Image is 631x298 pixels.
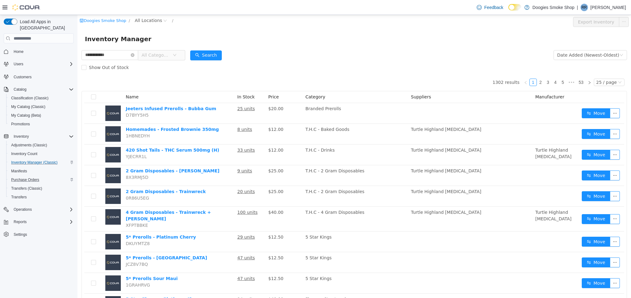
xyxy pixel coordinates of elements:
[11,86,29,93] button: Catalog
[532,243,542,253] button: icon: ellipsis
[160,174,177,179] u: 20 units
[6,94,76,102] button: Classification (Classic)
[6,141,76,149] button: Adjustments (Classic)
[9,185,74,192] span: Transfers (Classic)
[160,282,177,287] u: 94 units
[334,112,404,117] span: Turtle Highland [MEDICAL_DATA]
[48,220,119,225] a: 5* Prerolls - Platinum Cherry
[11,122,30,127] span: Promotions
[28,219,43,235] img: 5* Prerolls - Platinum Cherry placeholder
[459,64,467,71] li: 2
[191,195,206,200] span: $40.00
[228,80,248,84] span: Category
[226,237,331,258] td: 5 Star Kings
[9,150,40,158] a: Inventory Count
[519,64,539,71] div: 25 / page
[226,217,331,237] td: 5 Star Kings
[9,193,29,201] a: Transfers
[9,103,48,110] a: My Catalog (Classic)
[532,156,542,166] button: icon: ellipsis
[11,218,74,226] span: Reports
[113,36,144,45] button: icon: searchSearch
[499,64,508,71] li: 53
[11,231,74,238] span: Settings
[14,134,29,139] span: Inventory
[482,64,489,71] a: 5
[452,64,459,71] a: 1
[9,112,74,119] span: My Catalog (Beta)
[9,176,42,184] a: Purchase Orders
[9,141,74,149] span: Adjustments (Classic)
[489,64,499,71] span: •••
[532,263,542,273] button: icon: ellipsis
[48,208,71,213] span: XFPTBBKE
[160,240,177,245] u: 47 units
[11,48,26,55] a: Home
[28,174,43,189] img: 2 Gram Disposables - Trainwreck placeholder
[191,174,206,179] span: $25.00
[6,149,76,158] button: Inventory Count
[11,206,74,213] span: Operations
[11,169,27,174] span: Manifests
[48,226,72,231] span: DKUYMTZ8
[11,73,34,81] a: Customers
[11,133,74,140] span: Inventory
[160,195,180,200] u: 100 units
[7,19,78,29] span: Inventory Manager
[94,3,96,8] span: /
[48,240,130,245] a: 5* Prerolls - [GEOGRAPHIC_DATA]
[226,130,331,150] td: T.H.C - Drinks
[504,156,533,166] button: icon: swapMove
[1,230,76,239] button: Settings
[6,120,76,128] button: Promotions
[532,93,542,103] button: icon: ellipsis
[9,159,74,166] span: Inventory Manager (Classic)
[48,181,72,186] span: 0R86U5EG
[474,1,506,14] a: Feedback
[9,193,74,201] span: Transfers
[532,114,542,124] button: icon: ellipsis
[9,94,74,102] span: Classification (Classic)
[334,174,404,179] span: Turtle Highland [MEDICAL_DATA]
[577,4,578,11] p: |
[9,120,33,128] a: Promotions
[28,281,43,297] img: 5 Star Flower - Platinum Cherry placeholder
[48,261,100,266] a: 5* Prerolls Sour Maui
[9,185,45,192] a: Transfers (Classic)
[28,91,43,106] img: Jeeters Infused Prerolls - Bubba Gum placeholder
[160,112,175,117] u: 8 units
[6,167,76,175] button: Manifests
[532,199,542,209] button: icon: ellipsis
[11,186,42,191] span: Transfers (Classic)
[28,153,43,168] img: 2 Gram Disposables - Jack Herer placeholder
[581,4,588,11] div: Ryan Redeye
[489,64,499,71] li: Next 5 Pages
[581,4,587,11] span: RR
[48,268,72,273] span: 1GRAHRVG
[48,247,71,252] span: JCZ8V7BQ
[9,176,74,184] span: Purchase Orders
[445,64,452,71] li: Previous Page
[1,72,76,81] button: Customers
[1,47,76,56] button: Home
[11,177,39,182] span: Purchase Orders
[6,193,76,201] button: Transfers
[191,91,206,96] span: $20.00
[1,60,76,68] button: Users
[28,132,43,148] img: 420 Shot Tails - THC Serum 500mg (H) placeholder
[11,195,27,200] span: Transfers
[48,112,142,117] a: Homemades - Frosted Brownie 350mg
[48,174,128,179] a: 2 Gram Disposables - Trainwreck
[191,240,206,245] span: $12.50
[458,133,494,144] span: Turtle Highland [MEDICAL_DATA]
[12,4,40,11] img: Cova
[334,195,404,200] span: Turtle Highland [MEDICAL_DATA]
[53,38,57,42] i: icon: close-circle
[48,98,71,103] span: D7BYY5H5
[51,3,53,8] span: /
[226,88,331,109] td: Branded Prerolls
[6,158,76,167] button: Inventory Manager (Classic)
